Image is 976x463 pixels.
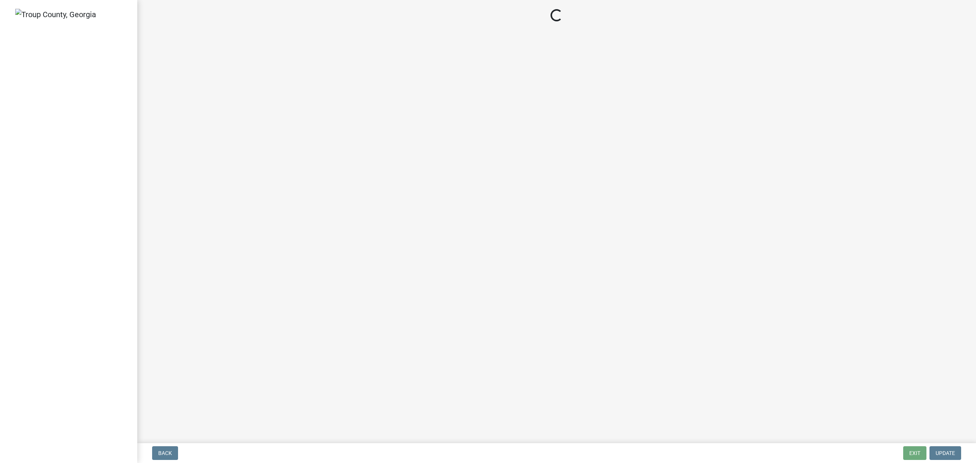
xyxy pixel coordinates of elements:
button: Exit [903,446,926,460]
button: Back [152,446,178,460]
img: Troup County, Georgia [15,9,96,20]
span: Update [936,450,955,456]
span: Back [158,450,172,456]
button: Update [929,446,961,460]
